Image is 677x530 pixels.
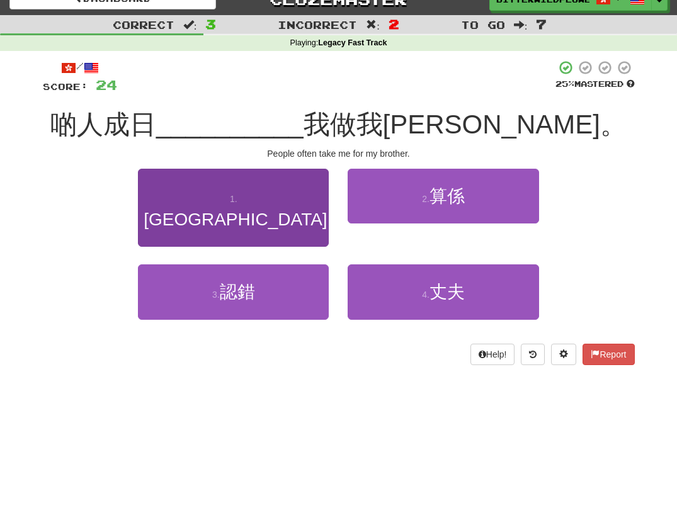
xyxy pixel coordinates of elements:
span: Score: [43,81,88,92]
span: 啲人成日 [50,110,156,139]
span: : [366,20,380,30]
span: 24 [96,77,117,93]
span: 丈夫 [430,282,465,302]
button: 3.認錯 [138,264,329,319]
span: 算係 [430,186,465,206]
button: 2.算係 [348,169,538,223]
span: 2 [389,16,399,31]
span: [GEOGRAPHIC_DATA] [144,210,327,229]
span: 我做我[PERSON_NAME]。 [304,110,627,139]
span: To go [461,18,505,31]
div: / [43,60,117,76]
small: 4 . [422,290,430,300]
span: 25 % [555,79,574,89]
span: : [514,20,528,30]
button: Report [583,344,634,365]
span: 7 [536,16,547,31]
div: Mastered [555,79,635,90]
strong: Legacy Fast Track [318,38,387,47]
button: 4.丈夫 [348,264,538,319]
span: 3 [205,16,216,31]
button: Round history (alt+y) [521,344,545,365]
small: 2 . [422,194,430,204]
span: Incorrect [278,18,357,31]
small: 1 . [230,194,237,204]
span: : [183,20,197,30]
button: Help! [470,344,515,365]
button: 1.[GEOGRAPHIC_DATA] [138,169,329,247]
small: 3 . [212,290,220,300]
span: Correct [113,18,174,31]
div: People often take me for my brother. [43,147,635,160]
span: 認錯 [220,282,255,302]
span: __________ [156,110,304,139]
